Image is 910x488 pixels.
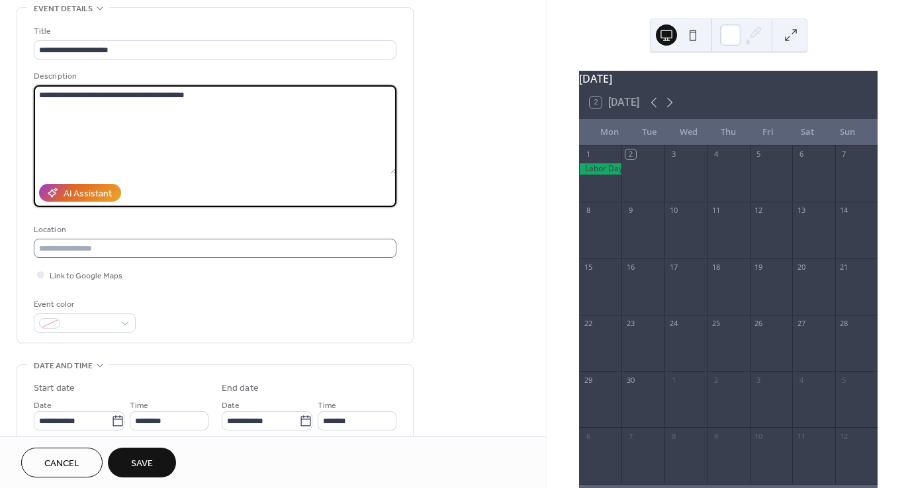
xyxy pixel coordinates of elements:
div: Labor Day [579,163,621,175]
div: 12 [839,431,849,441]
div: 20 [796,262,806,272]
div: AI Assistant [64,187,112,201]
span: Cancel [44,457,79,471]
div: 4 [796,375,806,385]
div: End date [222,382,259,395]
div: 9 [711,431,721,441]
div: 11 [796,431,806,441]
div: 15 [583,262,593,272]
span: Date and time [34,359,93,373]
div: 10 [754,431,764,441]
div: 6 [583,431,593,441]
div: 11 [711,206,721,216]
div: 3 [668,149,678,159]
span: Date [222,399,240,413]
div: Sun [827,119,867,145]
div: 27 [796,319,806,329]
div: Mon [590,119,629,145]
div: 18 [711,262,721,272]
div: Tue [629,119,669,145]
span: Time [130,399,148,413]
button: AI Assistant [39,184,121,202]
div: 21 [839,262,849,272]
div: 26 [754,319,764,329]
div: 3 [754,375,764,385]
div: Fri [748,119,788,145]
div: 1 [583,149,593,159]
div: 4 [711,149,721,159]
div: 6 [796,149,806,159]
span: Time [318,399,336,413]
span: Link to Google Maps [50,269,122,283]
button: Cancel [21,448,103,477]
div: 16 [625,262,635,272]
span: Date [34,399,52,413]
div: 9 [625,206,635,216]
div: [DATE] [579,71,878,87]
div: 25 [711,319,721,329]
div: 12 [754,206,764,216]
span: Save [131,457,153,471]
div: 29 [583,375,593,385]
div: 7 [839,149,849,159]
div: 23 [625,319,635,329]
div: 28 [839,319,849,329]
span: Event details [34,2,93,16]
div: 5 [754,149,764,159]
div: Wed [669,119,709,145]
div: Start date [34,382,75,395]
div: 19 [754,262,764,272]
div: 14 [839,206,849,216]
div: Thu [709,119,749,145]
div: 5 [839,375,849,385]
div: Location [34,223,394,237]
div: 10 [668,206,678,216]
div: 24 [668,319,678,329]
div: 2 [711,375,721,385]
div: 8 [583,206,593,216]
div: 2 [625,149,635,159]
button: Save [108,448,176,477]
div: Sat [788,119,827,145]
div: 1 [668,375,678,385]
div: 7 [625,431,635,441]
div: 8 [668,431,678,441]
div: Event color [34,298,133,311]
div: 22 [583,319,593,329]
div: Title [34,24,394,38]
div: 13 [796,206,806,216]
div: Description [34,69,394,83]
div: 17 [668,262,678,272]
div: 30 [625,375,635,385]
